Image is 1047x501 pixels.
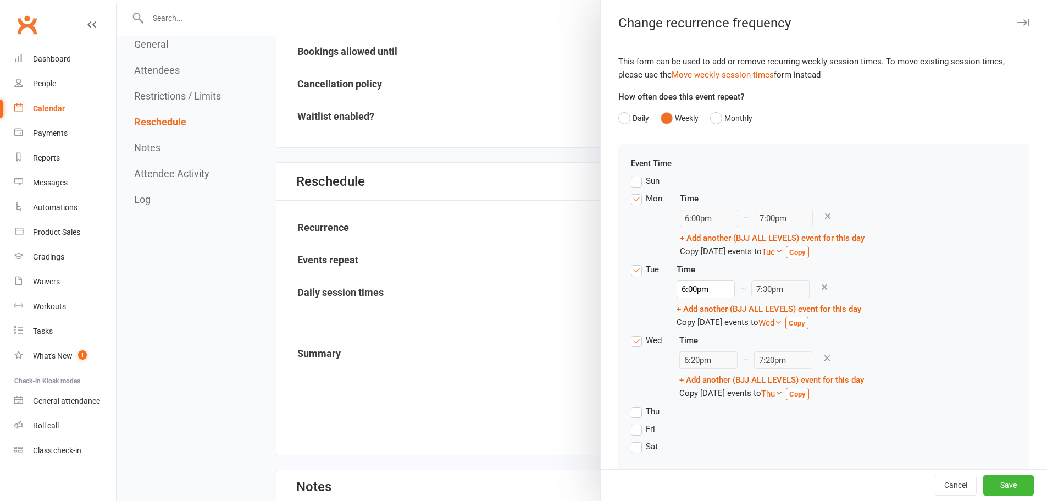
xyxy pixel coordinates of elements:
strong: Copy [789,248,806,256]
div: Dashboard [33,54,71,63]
a: General attendance kiosk mode [14,389,116,414]
div: Change recurrence frequency [601,15,1047,31]
div: What's New [33,351,73,360]
a: Product Sales [14,220,116,245]
div: Sat [646,440,658,452]
button: Daily [618,108,649,129]
a: Automations [14,195,116,220]
span: 1 [78,350,87,360]
a: Payments [14,121,116,146]
a: Class kiosk mode [14,438,116,463]
div: Messages [33,178,68,187]
a: Workouts [14,294,116,319]
a: Roll call [14,414,116,438]
div: Copy [DATE] events to [680,245,865,258]
div: Time [677,263,861,276]
div: – [743,354,749,367]
a: Calendar [14,96,116,121]
div: Sun [646,174,660,186]
a: Move weekly session times [672,70,774,80]
a: + Add another (BJJ ALL LEVELS) event for this day [679,375,864,385]
a: Reports [14,146,116,170]
p: This form can be used to add or remove recurring weekly session times. To move existing session t... [618,55,1029,81]
div: – [740,283,746,296]
div: Wed [646,334,662,345]
a: Wed [758,318,783,328]
div: Calendar [33,104,65,113]
button: Cancel [935,476,977,496]
a: Gradings [14,245,116,269]
div: Waivers [33,277,60,286]
a: Messages [14,170,116,195]
a: Clubworx [13,11,41,38]
div: Class check-in [33,446,81,455]
div: Automations [33,203,77,212]
label: How often does this event repeat? [618,90,744,103]
div: Time [679,334,864,347]
a: Thu [761,389,783,399]
div: Workouts [33,302,66,311]
div: Roll call [33,421,59,430]
a: Dashboard [14,47,116,71]
div: Reports [33,153,60,162]
a: People [14,71,116,96]
strong: Copy [789,319,805,327]
a: + Add another (BJJ ALL LEVELS) event for this day [680,233,865,243]
button: Save [983,476,1034,496]
a: Waivers [14,269,116,294]
strong: Copy [789,390,806,398]
div: Tasks [33,327,53,335]
button: Monthly [710,108,752,129]
label: Event Time [631,157,672,170]
div: Mon [646,192,662,203]
div: Product Sales [33,228,80,236]
div: General attendance [33,397,100,405]
div: Gradings [33,252,64,261]
div: People [33,79,56,88]
div: Thu [646,405,660,416]
div: Fri [646,422,655,434]
div: Copy [DATE] events to [679,387,864,400]
a: + Add another (BJJ ALL LEVELS) event for this day [677,304,861,314]
div: Time [680,192,865,205]
div: – [744,212,749,225]
div: Copy [DATE] events to [677,316,861,329]
div: Tue [646,263,659,274]
a: Tue [762,247,783,257]
a: Tasks [14,319,116,344]
button: Weekly [661,108,699,129]
div: Payments [33,129,68,137]
a: What's New1 [14,344,116,368]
